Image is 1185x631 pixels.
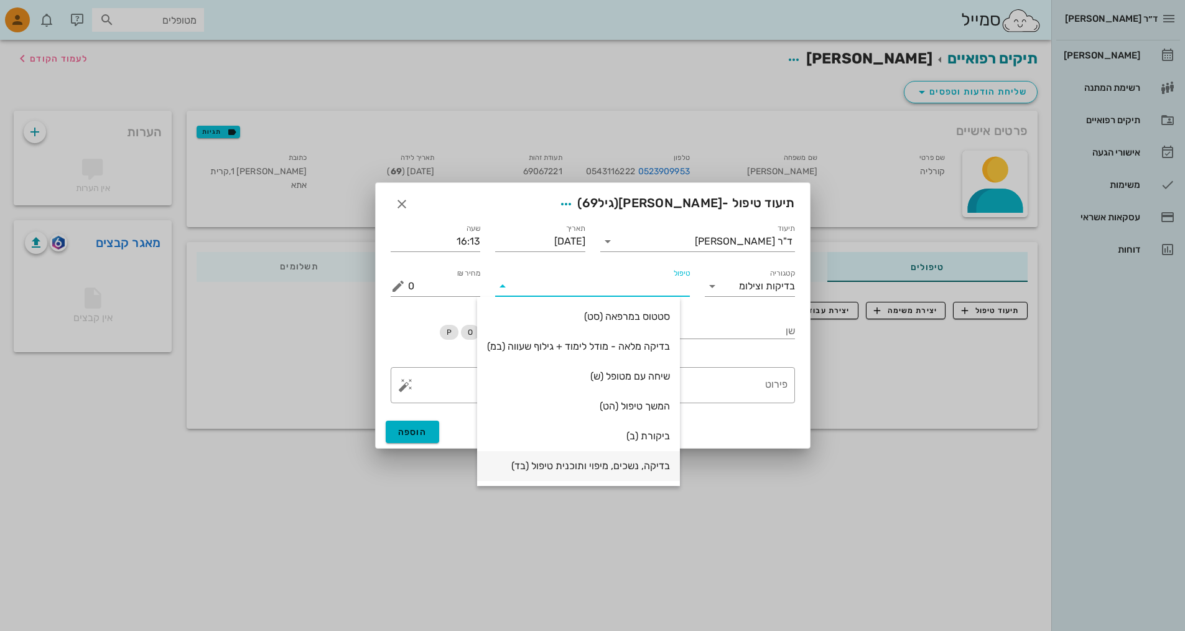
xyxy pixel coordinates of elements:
span: הוספה [398,427,427,437]
div: תיעודד"ר [PERSON_NAME] [600,231,795,251]
button: מחיר ₪ appended action [391,279,406,294]
div: שיחה עם מטופל (ש) [487,370,670,382]
span: [PERSON_NAME] [618,195,722,210]
span: 69 [582,195,598,210]
div: בדיקה מלאה - מודל לימוד + גילוף שעווה (במ) [487,340,670,352]
label: שעה [467,224,481,233]
span: תיעוד טיפול - [555,193,794,215]
span: O [467,325,472,340]
div: המשך טיפול (הט) [487,400,670,412]
div: סטטוס במרפאה (סט) [487,311,670,322]
label: טיפול [674,269,690,278]
div: בדיקה, נשכים, מיפוי ותוכנית טיפול (בד) [487,460,670,472]
button: הוספה [386,421,440,443]
div: ד"ר [PERSON_NAME] [695,236,792,247]
label: תאריך [565,224,585,233]
label: תיעוד [778,224,795,233]
div: ביקורת (ב) [487,430,670,442]
span: (גיל ) [577,195,618,210]
label: קטגוריה [769,269,795,278]
span: P [446,325,451,340]
label: מחיר ₪ [457,269,481,278]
